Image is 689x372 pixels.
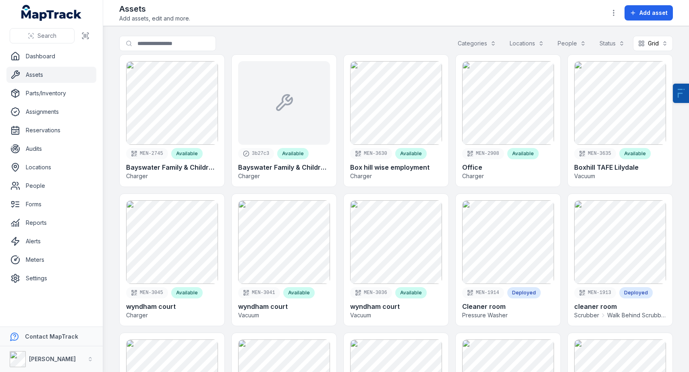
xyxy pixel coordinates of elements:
a: Assignments [6,104,96,120]
a: Assets [6,67,96,83]
a: Meters [6,252,96,268]
a: People [6,178,96,194]
a: Forms [6,196,96,212]
a: Locations [6,159,96,175]
span: Add assets, edit and more. [119,14,190,23]
a: MapTrack [21,5,82,21]
span: Add asset [639,9,668,17]
a: Dashboard [6,48,96,64]
span: Search [37,32,56,40]
a: Reports [6,215,96,231]
a: Reservations [6,122,96,138]
button: People [552,36,591,51]
button: Grid [633,36,673,51]
button: Add asset [625,5,673,21]
a: Settings [6,270,96,286]
button: Search [10,28,75,43]
h2: Assets [119,3,190,14]
strong: [PERSON_NAME] [29,356,76,362]
a: Parts/Inventory [6,85,96,101]
a: Audits [6,141,96,157]
strong: Contact MapTrack [25,333,78,340]
button: Status [594,36,630,51]
a: Alerts [6,233,96,249]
